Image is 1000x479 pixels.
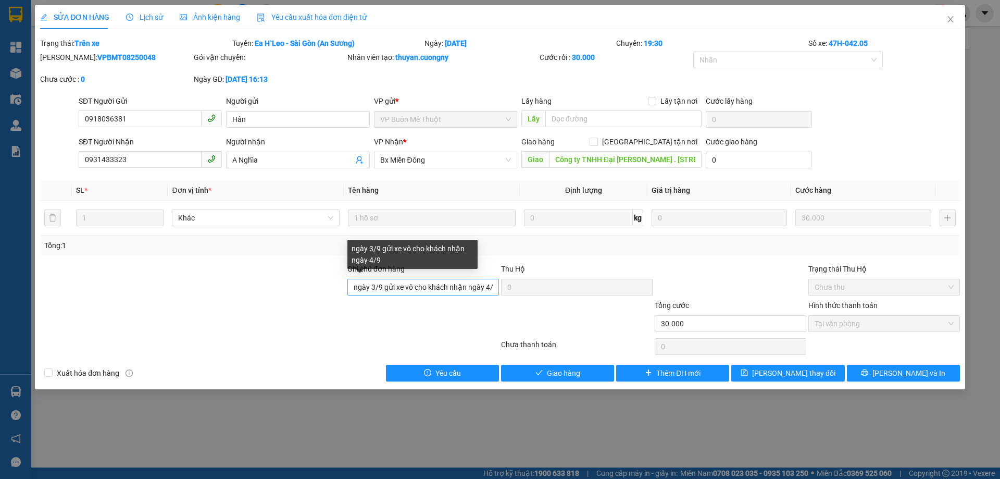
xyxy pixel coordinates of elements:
span: Tên hàng [348,186,379,194]
span: plus [645,369,652,377]
button: delete [44,210,61,226]
span: Lịch sử [126,13,163,21]
button: Close [936,5,965,34]
span: exclamation-circle [424,369,431,377]
span: phone [207,114,216,122]
b: Trên xe [74,39,99,47]
span: Lấy [521,110,545,127]
div: Chưa cước : [40,73,192,85]
label: Cước lấy hàng [706,97,753,105]
b: 47H-042.05 [829,39,868,47]
span: Tổng cước [655,301,689,310]
span: Giao hàng [547,367,580,379]
b: [DATE] 16:13 [226,75,268,83]
div: Trạng thái: [39,38,231,49]
span: save [741,369,748,377]
span: Yêu cầu xuất hóa đơn điện tử [257,13,367,21]
span: clock-circle [126,14,133,21]
span: SỬA ĐƠN HÀNG [40,13,109,21]
span: user-add [355,156,364,164]
span: Giá trị hàng [652,186,690,194]
div: SĐT Người Gửi [79,95,222,107]
div: Tuyến: [231,38,423,49]
div: Người gửi [226,95,369,107]
div: Gói vận chuyển: [194,52,345,63]
div: Người nhận [226,136,369,148]
input: Dọc đường [545,110,702,127]
span: phone [207,155,216,163]
label: Hình thức thanh toán [808,301,878,310]
b: 30.000 [572,53,595,62]
b: VPBMT08250048 [97,53,156,62]
img: icon [257,14,265,22]
span: Tại văn phòng [815,316,954,331]
div: Số xe: [807,38,961,49]
div: Nhân viên tạo: [347,52,537,63]
button: checkGiao hàng [501,365,614,382]
b: 0 [81,75,85,83]
span: Cước hàng [795,186,831,194]
b: 19:30 [644,39,662,47]
span: SL [76,186,84,194]
span: picture [180,14,187,21]
span: Xuất hóa đơn hàng [53,367,123,379]
span: [PERSON_NAME] và In [872,367,945,379]
input: Dọc đường [549,151,702,168]
div: Chuyến: [615,38,807,49]
span: Giao hàng [521,138,555,146]
input: 0 [652,210,787,226]
span: edit [40,14,47,21]
span: VP Nhận [374,138,403,146]
span: VP Buôn Mê Thuột [380,112,511,127]
span: kg [633,210,643,226]
input: Ghi chú đơn hàng [347,279,499,296]
span: Định lượng [565,186,602,194]
input: Cước giao hàng [706,152,812,168]
button: plus [940,210,956,226]
span: Chưa thu [815,279,954,295]
span: Lấy tận nơi [656,95,702,107]
span: [PERSON_NAME] thay đổi [752,367,835,379]
button: exclamation-circleYêu cầu [386,365,499,382]
span: Bx Miền Đông [380,152,511,168]
span: Giao [521,151,549,168]
span: check [535,369,543,377]
span: Ảnh kiện hàng [180,13,240,21]
input: 0 [795,210,931,226]
div: Ngày: [423,38,616,49]
div: Ngày GD: [194,73,345,85]
span: Thêm ĐH mới [656,367,701,379]
b: thuyan.cuongny [395,53,448,62]
div: Cước rồi : [540,52,691,63]
span: Khác [178,210,333,226]
span: info-circle [126,370,133,377]
button: save[PERSON_NAME] thay đổi [731,365,844,382]
button: plusThêm ĐH mới [616,365,729,382]
div: Tổng: 1 [44,240,386,251]
span: [GEOGRAPHIC_DATA] tận nơi [598,136,702,148]
div: VP gửi [374,95,517,107]
b: Ea H`Leo - Sài Gòn (An Sương) [255,39,355,47]
div: Trạng thái Thu Hộ [808,263,960,275]
div: ngày 3/9 gửi xe vô cho khách nhận ngày 4/9 [347,240,478,269]
span: Lấy hàng [521,97,552,105]
b: [DATE] [445,39,467,47]
span: Đơn vị tính [172,186,211,194]
label: Cước giao hàng [706,138,757,146]
span: printer [861,369,868,377]
span: Yêu cầu [435,367,461,379]
input: VD: Bàn, Ghế [348,210,516,226]
span: Thu Hộ [501,265,525,273]
span: close [946,15,955,23]
div: SĐT Người Nhận [79,136,222,148]
div: Chưa thanh toán [500,339,654,357]
div: [PERSON_NAME]: [40,52,192,63]
button: printer[PERSON_NAME] và In [847,365,960,382]
input: Cước lấy hàng [706,111,812,128]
